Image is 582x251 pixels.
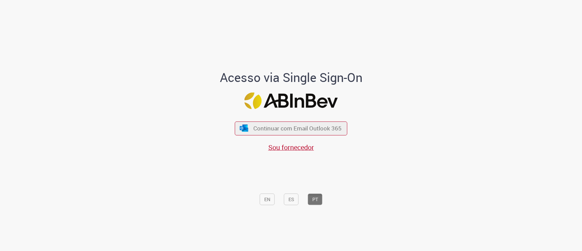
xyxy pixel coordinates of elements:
[260,194,275,205] button: EN
[235,121,347,135] button: ícone Azure/Microsoft 360 Continuar com Email Outlook 365
[239,125,249,132] img: ícone Azure/Microsoft 360
[196,71,386,84] h1: Acesso via Single Sign-On
[308,194,323,205] button: PT
[244,93,338,109] img: Logo ABInBev
[284,194,299,205] button: ES
[268,143,314,152] a: Sou fornecedor
[253,124,342,132] span: Continuar com Email Outlook 365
